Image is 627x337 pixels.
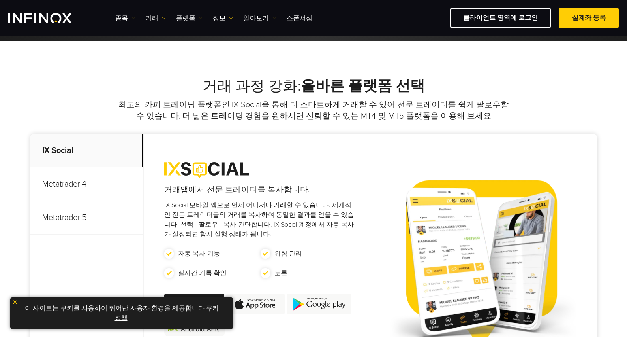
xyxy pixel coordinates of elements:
[301,77,425,95] strong: 올바른 플랫폼 선택
[146,13,166,23] a: 거래
[14,301,229,325] p: 이 사이트는 쿠키를 사용하여 뛰어난 사용자 환경을 제공합니다. .
[115,13,135,23] a: 종목
[164,294,224,314] a: 더 읽어보기
[178,268,227,278] p: 실시간 기록 확인
[274,249,302,259] p: 위험 관리
[274,268,287,278] p: 토론
[559,8,619,28] a: 실계좌 등록
[30,77,597,95] h2: 거래 과정 강화:
[178,249,220,259] p: 자동 복사 기능
[8,13,91,23] a: INFINOX Logo
[117,99,510,122] p: 최고의 카피 트레이딩 플랫폼인 IX Social을 통해 더 스마트하게 거래할 수 있어 전문 트레이더를 쉽게 팔로우할 수 있습니다. 더 넓은 트레이딩 경험을 원하시면 신뢰할 수...
[450,8,551,28] a: 클라이언트 영역에 로그인
[30,201,143,235] p: Metatrader 5
[287,13,312,23] a: 스폰서십
[164,184,357,195] h4: 거래앱에서 전문 트레이더를 복사합니다.
[176,13,203,23] a: 플랫폼
[30,134,143,167] p: IX Social
[12,299,18,305] img: yellow close icon
[30,167,143,201] p: Metatrader 4
[164,200,357,239] p: IX Social 모바일 앱으로 언제 어디서나 거래할 수 있습니다. 세계적인 전문 트레이더들의 거래를 복사하여 동일한 결과를 얻을 수 있습니다. 선택 - 팔로우 - 복사 간단...
[243,13,276,23] a: 알아보기
[213,13,233,23] a: 정보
